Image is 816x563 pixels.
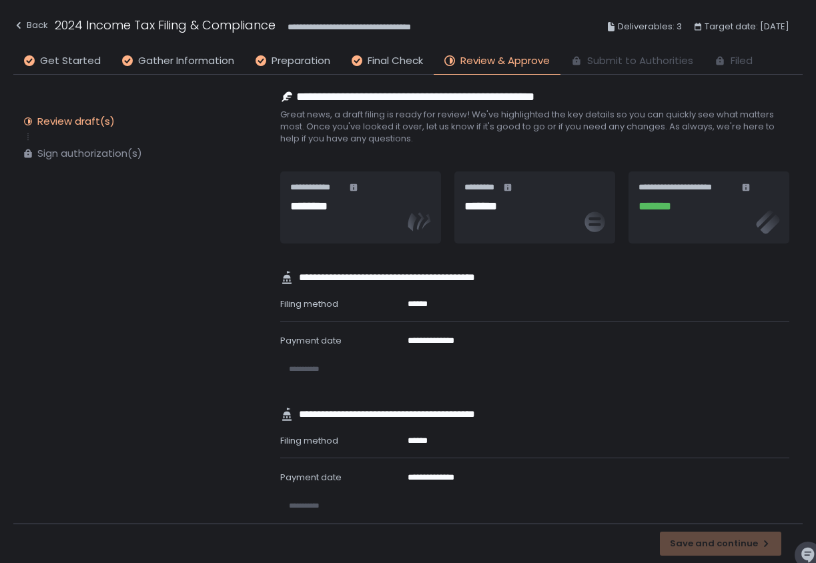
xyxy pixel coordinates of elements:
span: Preparation [272,53,330,69]
span: Payment date [280,471,342,484]
span: Filing method [280,298,338,310]
span: Gather Information [138,53,234,69]
span: Filed [731,53,753,69]
span: Review & Approve [460,53,550,69]
span: Deliverables: 3 [618,19,682,35]
button: Back [13,16,48,38]
div: Back [13,17,48,33]
span: Final Check [368,53,423,69]
h1: 2024 Income Tax Filing & Compliance [55,16,276,34]
div: Sign authorization(s) [37,147,142,160]
span: Target date: [DATE] [705,19,789,35]
div: Review draft(s) [37,115,115,128]
span: Payment date [280,334,342,347]
span: Submit to Authorities [587,53,693,69]
span: Get Started [40,53,101,69]
span: Filing method [280,434,338,447]
span: Great news, a draft filing is ready for review! We've highlighted the key details so you can quic... [280,109,789,145]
